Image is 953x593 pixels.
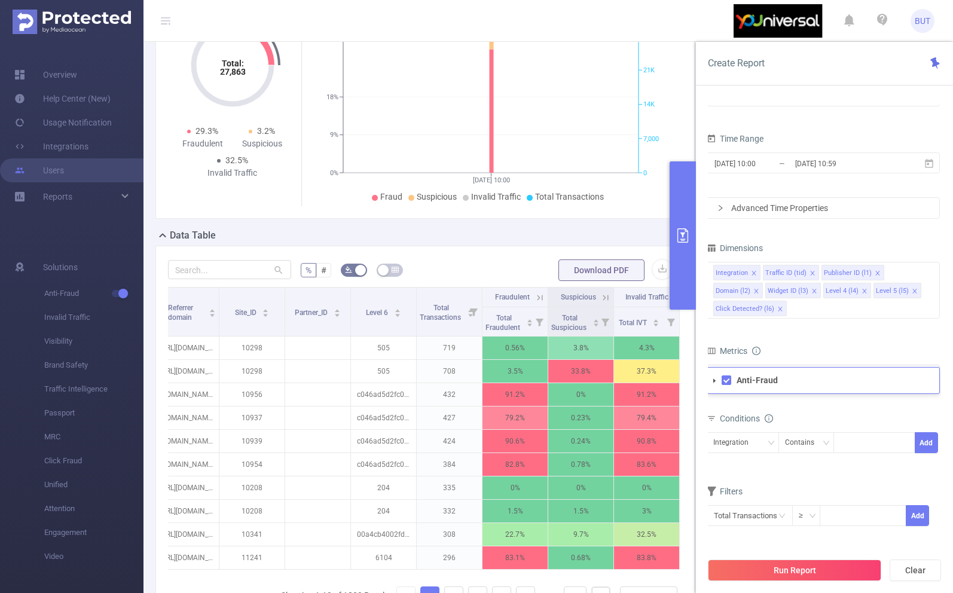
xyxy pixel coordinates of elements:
p: 9.7% [548,523,613,546]
p: 91.2% [614,383,679,406]
p: 79.4% [614,406,679,429]
li: Traffic ID (tid) [763,265,819,280]
span: Traffic Intelligence [44,377,143,401]
p: 83.8% [614,546,679,569]
p: [DOMAIN_NAME] [154,406,219,429]
tspan: Total: [221,59,243,68]
span: Invalid Traffic [44,305,143,329]
span: Dimensions [707,243,763,253]
i: icon: close [753,288,759,295]
p: 0% [482,476,548,499]
p: 3.5% [482,360,548,383]
tspan: 28K [643,36,655,44]
p: 432 [417,383,482,406]
span: Suspicious [417,192,457,201]
p: 332 [417,500,482,522]
p: 79.2% [482,406,548,429]
span: Partner_ID [295,308,329,317]
p: [DOMAIN_NAME] [154,383,219,406]
span: Click Fraud [44,449,143,473]
span: Create Report [708,57,765,69]
span: Invalid Traffic [625,293,668,301]
p: [DOMAIN_NAME] [154,453,219,476]
p: 308 [417,523,482,546]
i: icon: caret-down [209,312,216,316]
p: c046ad5d2fc0d608a89c887e12c98fc5ddf1aca256798ab5c3d44743a6f6a6893716aa888bde5da8c49acc40e86c26a8 [351,453,416,476]
p: [DOMAIN_NAME] [154,430,219,453]
p: 22.7% [482,523,548,546]
strong: Anti-Fraud [737,375,778,385]
img: Protected Media [13,10,131,34]
div: icon: rightAdvanced Time Properties [707,198,939,218]
li: Level 4 (l4) [823,283,871,298]
p: 90.6% [482,430,548,453]
p: 3.8% [548,337,613,359]
p: 6104 [351,546,416,569]
button: Run Report [708,560,881,581]
tspan: 0 [643,169,647,177]
i: icon: close [811,288,817,295]
a: Integrations [14,135,88,158]
p: 33.8% [548,360,613,383]
p: 10208 [219,500,285,522]
span: Invalid Traffic [471,192,521,201]
p: c046ad5d2fc0d608a89c887e12c98fc5ddf1aca256798ab5c3d44743a6f6a6893716aa888bde5da8c49acc40e86c26a8 [351,430,416,453]
i: icon: caret-up [526,317,533,321]
p: 427 [417,406,482,429]
i: icon: down [809,512,816,521]
span: Passport [44,401,143,425]
div: Sort [209,307,216,314]
span: Anti-Fraud [44,282,143,305]
div: Integration [716,265,748,281]
p: [URL][DOMAIN_NAME] [154,360,219,383]
p: 1.5% [548,500,613,522]
div: Traffic ID (tid) [765,265,807,281]
span: Engagement [44,521,143,545]
div: Suspicious [233,137,292,150]
span: 29.3% [196,126,218,136]
p: 384 [417,453,482,476]
i: icon: caret-down [334,312,340,316]
button: Add [906,505,929,526]
i: icon: close [875,270,881,277]
p: 0.24% [548,430,613,453]
p: 296 [417,546,482,569]
span: Total Fraudulent [485,314,522,332]
i: icon: caret-down [711,378,717,384]
i: icon: info-circle [765,414,773,423]
p: 90.8% [614,430,679,453]
div: Sort [394,307,401,314]
p: 00a4cb4002fd0280546847e4f6288e4b9e [351,523,416,546]
i: icon: down [823,439,830,448]
i: icon: close [751,270,757,277]
i: icon: caret-up [209,307,216,311]
p: 10341 [219,523,285,546]
i: icon: caret-up [394,307,401,311]
i: icon: caret-down [526,322,533,325]
div: Widget ID (l3) [768,283,808,299]
button: Clear [890,560,941,581]
p: [URL][DOMAIN_NAME] [154,546,219,569]
tspan: 7,000 [643,135,659,143]
div: Click Detected? (l6) [716,301,774,317]
p: 10298 [219,337,285,359]
i: icon: caret-down [394,312,401,316]
p: 0% [548,383,613,406]
p: 505 [351,360,416,383]
div: Sort [652,317,659,325]
p: c046ad5d2fc0d608a89c887e12c98fc5ddf1aca256798ab5c3d44743a6f6a6893716aa888bde5da8c49acc40e86c26a8 [351,406,416,429]
p: 10954 [219,453,285,476]
button: Add [915,432,938,453]
a: Usage Notification [14,111,112,135]
span: Attention [44,497,143,521]
span: Total IVT [619,319,649,327]
span: Total Suspicious [551,314,588,332]
span: Brand Safety [44,353,143,377]
i: icon: caret-up [592,317,599,321]
span: Unified [44,473,143,497]
tspan: [DATE] 10:00 [473,176,510,184]
p: 0.68% [548,546,613,569]
i: icon: table [392,266,399,273]
p: 204 [351,500,416,522]
p: 83.6% [614,453,679,476]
